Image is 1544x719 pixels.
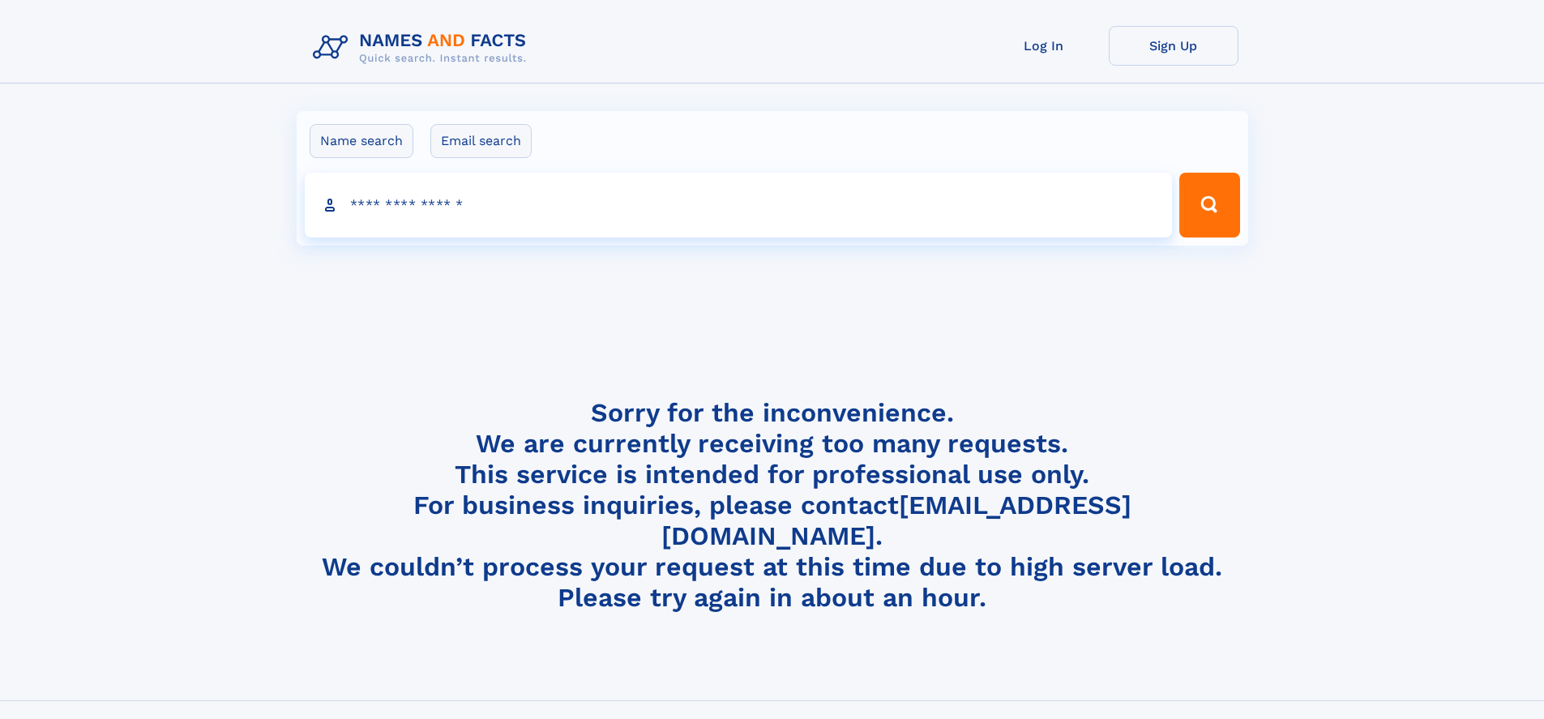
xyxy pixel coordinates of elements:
[306,397,1238,614] h4: Sorry for the inconvenience. We are currently receiving too many requests. This service is intend...
[661,490,1131,551] a: [EMAIL_ADDRESS][DOMAIN_NAME]
[310,124,413,158] label: Name search
[305,173,1173,238] input: search input
[306,26,540,70] img: Logo Names and Facts
[430,124,532,158] label: Email search
[979,26,1109,66] a: Log In
[1109,26,1238,66] a: Sign Up
[1179,173,1239,238] button: Search Button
